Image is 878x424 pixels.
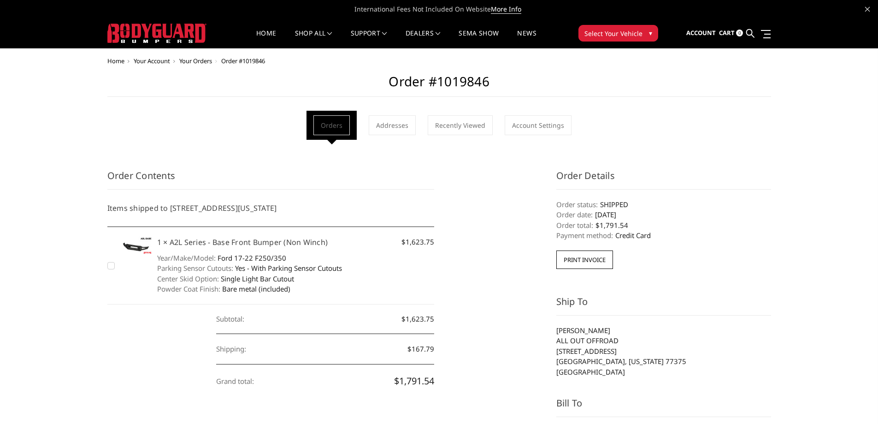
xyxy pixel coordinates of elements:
[157,237,435,248] h5: 1 × A2L Series - Base Front Bumper (Non Winch)
[107,24,206,43] img: BODYGUARD BUMPERS
[649,28,652,38] span: ▾
[556,396,771,417] h3: Bill To
[369,115,416,135] a: Addresses
[556,220,771,231] dd: $1,791.54
[556,230,613,241] dt: Payment method:
[584,29,642,38] span: Select Your Vehicle
[556,325,771,336] li: [PERSON_NAME]
[505,115,572,135] a: Account Settings
[216,334,246,364] dt: Shipping:
[556,199,598,210] dt: Order status:
[295,30,332,48] a: shop all
[556,169,771,190] h3: Order Details
[120,237,153,255] img: A2L Series - Base Front Bumper (Non Winch)
[556,220,593,231] dt: Order total:
[556,335,771,346] li: ALL OUT OFFROAD
[736,30,743,36] span: 0
[221,57,265,65] span: Order #1019846
[556,295,771,316] h3: Ship To
[157,253,216,263] dt: Year/Make/Model:
[107,203,435,214] h5: Items shipped to [STREET_ADDRESS][US_STATE]
[406,30,441,48] a: Dealers
[179,57,212,65] a: Your Orders
[107,74,771,97] h2: Order #1019846
[157,274,435,284] dd: Single Light Bar Cutout
[556,209,771,220] dd: [DATE]
[107,169,435,190] h3: Order Contents
[556,346,771,357] li: [STREET_ADDRESS]
[216,304,244,334] dt: Subtotal:
[216,364,434,398] dd: $1,791.54
[832,380,878,424] iframe: Chat Widget
[517,30,536,48] a: News
[556,356,771,367] li: [GEOGRAPHIC_DATA], [US_STATE] 77375
[428,115,493,135] a: Recently Viewed
[157,284,435,294] dd: Bare metal (included)
[491,5,521,14] a: More Info
[556,199,771,210] dd: SHIPPED
[134,57,170,65] a: Your Account
[686,21,716,46] a: Account
[556,230,771,241] dd: Credit Card
[351,30,387,48] a: Support
[401,237,434,247] span: $1,623.75
[556,251,613,269] button: Print Invoice
[157,263,233,274] dt: Parking Sensor Cutouts:
[459,30,499,48] a: SEMA Show
[686,29,716,37] span: Account
[556,209,593,220] dt: Order date:
[107,57,124,65] a: Home
[256,30,276,48] a: Home
[157,284,220,294] dt: Powder Coat Finish:
[216,334,434,364] dd: $167.79
[719,29,735,37] span: Cart
[578,25,658,42] button: Select Your Vehicle
[216,366,254,396] dt: Grand total:
[313,115,350,135] a: Orders
[157,263,435,274] dd: Yes - With Parking Sensor Cutouts
[157,253,435,263] dd: Ford 17-22 F250/350
[556,367,771,377] li: [GEOGRAPHIC_DATA]
[216,304,434,334] dd: $1,623.75
[157,274,219,284] dt: Center Skid Option:
[719,21,743,46] a: Cart 0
